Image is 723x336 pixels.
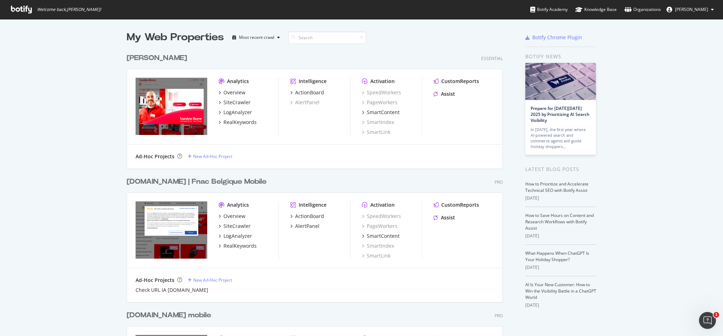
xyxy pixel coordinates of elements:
div: Assist [441,214,455,221]
button: [PERSON_NAME] [661,4,719,15]
a: Check URL IA [DOMAIN_NAME] [136,287,208,294]
a: [PERSON_NAME] [127,53,190,63]
a: SmartLink [362,129,390,136]
a: Prepare for [DATE][DATE] 2025 by Prioritizing AI Search Visibility [531,105,590,123]
div: My Web Properties [127,30,224,45]
div: RealKeywords [223,119,257,126]
input: Search [288,31,366,44]
a: CustomReports [434,78,479,85]
div: [DATE] [525,302,596,308]
a: New Ad-Hoc Project [188,277,232,283]
a: CustomReports [434,201,479,208]
a: SiteCrawler [219,223,251,230]
div: [DOMAIN_NAME] | Fnac Belgique Mobile [127,177,267,187]
div: [DOMAIN_NAME] mobile [127,310,211,320]
a: AI Is Your New Customer: How to Win the Visibility Battle in a ChatGPT World [525,282,596,300]
a: PageWorkers [362,99,398,106]
div: Intelligence [299,201,327,208]
img: Prepare for Black Friday 2025 by Prioritizing AI Search Visibility [525,63,596,100]
div: Intelligence [299,78,327,85]
div: Essential [481,55,503,61]
div: Assist [441,90,455,98]
div: Most recent crawl [239,35,274,40]
a: LogAnalyzer [219,232,252,240]
div: SmartContent [367,232,400,240]
a: SmartIndex [362,119,394,126]
a: SmartContent [362,109,400,116]
div: SiteCrawler [223,223,251,230]
div: Botify news [525,53,596,60]
a: Overview [219,213,245,220]
a: [DOMAIN_NAME] | Fnac Belgique Mobile [127,177,269,187]
a: PageWorkers [362,223,398,230]
div: New Ad-Hoc Project [193,153,232,159]
div: Botify Chrome Plugin [532,34,582,41]
a: New Ad-Hoc Project [188,153,232,159]
div: Ad-Hoc Projects [136,153,174,160]
a: SpeedWorkers [362,213,401,220]
a: SiteCrawler [219,99,251,106]
a: LogAnalyzer [219,109,252,116]
div: [DATE] [525,195,596,201]
div: [PERSON_NAME] [127,53,187,63]
div: Activation [370,78,395,85]
div: Analytics [227,78,249,85]
a: RealKeywords [219,119,257,126]
div: Pro [495,179,503,185]
img: www.fnac.be [136,201,207,259]
div: [DATE] [525,233,596,239]
div: LogAnalyzer [223,109,252,116]
a: AlertPanel [290,99,319,106]
a: Assist [434,90,455,98]
div: CustomReports [441,201,479,208]
a: Botify Chrome Plugin [525,34,582,41]
button: Most recent crawl [229,32,283,43]
a: SmartLink [362,252,390,259]
div: In [DATE], the first year where AI-powered search and commerce agents will guide holiday shoppers… [531,127,591,149]
div: Overview [223,89,245,96]
div: AlertPanel [295,223,319,230]
div: SmartContent [367,109,400,116]
a: SmartIndex [362,242,394,249]
a: [DOMAIN_NAME] mobile [127,310,214,320]
div: Botify Academy [530,6,568,13]
a: ActionBoard [290,89,324,96]
a: Overview [219,89,245,96]
div: Organizations [625,6,661,13]
span: Welcome back, [PERSON_NAME] ! [37,7,101,12]
div: LogAnalyzer [223,232,252,240]
iframe: Intercom live chat [699,312,716,329]
div: Ad-Hoc Projects [136,277,174,284]
div: Overview [223,213,245,220]
div: Knowledge Base [575,6,617,13]
img: www.vandenborre.be/ [136,78,207,135]
a: RealKeywords [219,242,257,249]
a: AlertPanel [290,223,319,230]
div: SiteCrawler [223,99,251,106]
div: Analytics [227,201,249,208]
div: [DATE] [525,264,596,271]
a: Assist [434,214,455,221]
div: Pro [495,313,503,319]
a: What Happens When ChatGPT Is Your Holiday Shopper? [525,250,589,263]
div: CustomReports [441,78,479,85]
span: 1 [713,312,719,318]
a: ActionBoard [290,213,324,220]
div: ActionBoard [295,89,324,96]
span: Tamara Quiñones [675,6,708,12]
a: SpeedWorkers [362,89,401,96]
div: RealKeywords [223,242,257,249]
div: Latest Blog Posts [525,165,596,173]
div: ActionBoard [295,213,324,220]
div: Activation [370,201,395,208]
